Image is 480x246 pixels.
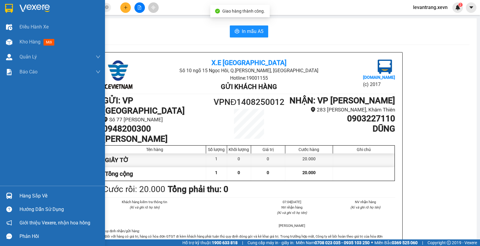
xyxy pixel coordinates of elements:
div: Khối lượng [229,147,249,152]
li: Số 77 [PERSON_NAME] [103,116,212,124]
span: printer [235,29,239,34]
h1: DŨNG [286,124,395,134]
img: warehouse-icon [6,54,12,60]
span: levantrang.xevn [408,4,452,11]
span: Tổng cộng [105,170,133,177]
div: 1 [206,153,227,167]
span: Kho hàng [19,39,40,45]
span: file-add [137,5,142,10]
div: Cước rồi : 20.000 [103,183,165,196]
span: Điều hành xe [19,23,49,31]
b: Tổng phải thu: 0 [168,184,228,194]
span: question-circle [6,206,12,212]
li: (c) 2017 [363,81,395,88]
button: caret-down [466,2,476,13]
li: Hotline: 19001155 [56,22,251,30]
img: solution-icon [6,69,12,75]
li: 283 [PERSON_NAME], Khâm Thiên [286,106,395,114]
i: (Kí và ghi rõ họ tên) [130,205,160,209]
sup: 2 [458,3,463,7]
span: notification [6,220,12,226]
div: Cước hàng [287,147,331,152]
h1: 0948200300 [103,124,212,134]
button: plus [120,2,131,13]
i: (Kí và ghi rõ họ tên) [277,211,307,215]
img: warehouse-icon [6,24,12,30]
button: file-add [134,2,145,13]
span: Miền Bắc [374,239,418,246]
li: Số 10 ngõ 15 Ngọc Hồi, Q.[PERSON_NAME], [GEOGRAPHIC_DATA] [151,67,346,74]
li: NV nhận hàng [262,205,322,210]
div: 0 [227,153,251,167]
span: environment [103,117,108,122]
strong: 1900 633 818 [212,240,238,245]
div: 0 [251,153,285,167]
span: plus [124,5,128,10]
div: Hướng dẫn sử dụng [19,205,100,214]
span: Giới thiệu Vexere, nhận hoa hồng [19,219,90,227]
strong: 0708 023 035 - 0935 103 250 [315,240,370,245]
img: logo.jpg [7,7,37,37]
div: Ghi chú [334,147,393,152]
span: Báo cáo [19,68,37,76]
span: 1 [215,170,217,175]
h1: VPNĐ1408250012 [212,96,286,109]
span: mới [43,39,54,46]
button: aim [148,2,159,13]
span: ⚪️ [371,242,373,244]
span: Hỗ trợ kỹ thuật: [182,239,238,246]
b: X.E [GEOGRAPHIC_DATA] [211,59,286,67]
div: Tên hàng [105,147,204,152]
span: copyright [447,241,451,245]
div: GIẤY TỜ [103,153,206,167]
img: warehouse-icon [6,39,12,45]
li: NV nhận hàng [336,199,395,205]
span: 0 [238,170,240,175]
span: close-circle [105,5,109,10]
li: Khách hàng kiểm tra thông tin [115,199,174,205]
img: icon-new-feature [455,5,460,10]
strong: 0369 525 060 [392,240,418,245]
span: Miền Nam [296,239,370,246]
span: Giao hàng thành công. [222,9,265,13]
span: check-circle [215,9,220,13]
button: printerIn mẫu A5 [230,25,268,37]
span: In mẫu A5 [242,28,263,35]
div: Số lượng [208,147,225,152]
li: 07:04[DATE] [262,199,322,205]
li: Số 10 ngõ 15 Ngọc Hồi, Q.[PERSON_NAME], [GEOGRAPHIC_DATA] [56,15,251,22]
b: [DOMAIN_NAME] [363,75,395,80]
span: 2 [459,3,461,7]
img: logo.jpg [378,60,392,74]
span: aim [151,5,155,10]
span: 0 [267,170,269,175]
span: down [96,55,100,59]
i: (Kí và ghi rõ họ tên) [350,205,380,209]
span: down [96,70,100,74]
span: | [242,239,243,246]
span: caret-down [469,5,474,10]
b: NHẬN : VP [PERSON_NAME] [289,96,395,105]
img: warehouse-icon [6,193,12,199]
h1: 0903227110 [286,114,395,124]
li: Hotline: 19001155 [151,74,346,82]
li: [PERSON_NAME] [262,223,322,228]
img: logo-vxr [5,4,13,13]
h1: [PERSON_NAME] [103,134,212,144]
b: Gửi khách hàng [221,83,277,90]
span: close-circle [105,5,109,9]
div: Giá trị [253,147,283,152]
span: message [6,233,12,239]
span: environment [310,107,316,112]
div: Phản hồi [19,232,100,241]
img: logo.jpg [103,60,133,90]
div: Hàng sắp về [19,191,100,200]
span: | [422,239,423,246]
b: GỬI : VP [GEOGRAPHIC_DATA] [103,96,185,116]
span: Quản Lý [19,53,37,61]
b: GỬI : VP [PERSON_NAME] [7,43,105,53]
div: 20.000 [285,153,333,167]
span: 20.000 [302,170,316,175]
span: Cung cấp máy in - giấy in: [247,239,294,246]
